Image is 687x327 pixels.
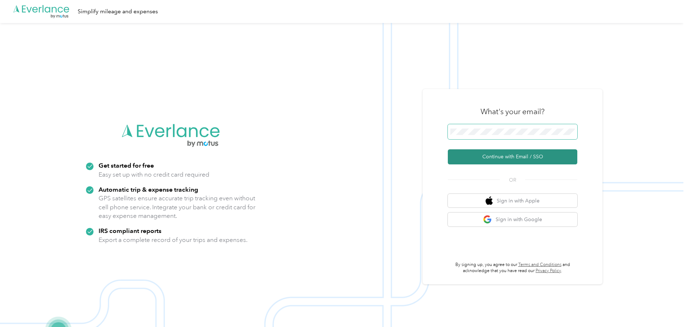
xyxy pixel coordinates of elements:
[486,196,493,205] img: apple logo
[483,215,492,224] img: google logo
[99,194,256,220] p: GPS satellites ensure accurate trip tracking even without cell phone service. Integrate your bank...
[448,194,577,208] button: apple logoSign in with Apple
[536,268,561,274] a: Privacy Policy
[99,162,154,169] strong: Get started for free
[99,170,209,179] p: Easy set up with no credit card required
[448,262,577,274] p: By signing up, you agree to our and acknowledge that you have read our .
[448,212,577,226] button: google logoSign in with Google
[518,262,561,267] a: Terms and Conditions
[500,176,525,184] span: OR
[481,107,545,117] h3: What's your email?
[99,227,161,234] strong: IRS compliant reports
[78,7,158,16] div: Simplify mileage and expenses
[448,149,577,164] button: Continue with Email / SSO
[99,235,247,244] p: Export a complete record of your trips and expenses.
[99,186,198,193] strong: Automatic trip & expense tracking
